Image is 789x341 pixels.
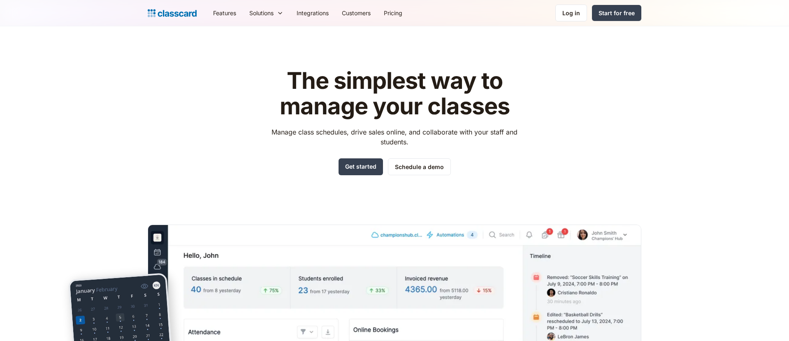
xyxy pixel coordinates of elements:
a: Start for free [592,5,641,21]
div: Solutions [249,9,274,17]
a: Log in [555,5,587,21]
h1: The simplest way to manage your classes [264,68,525,119]
a: home [148,7,197,19]
a: Schedule a demo [388,158,451,175]
a: Integrations [290,4,335,22]
div: Start for free [599,9,635,17]
div: Log in [562,9,580,17]
a: Get started [339,158,383,175]
a: Customers [335,4,377,22]
a: Pricing [377,4,409,22]
a: Features [207,4,243,22]
p: Manage class schedules, drive sales online, and collaborate with your staff and students. [264,127,525,147]
div: Solutions [243,4,290,22]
